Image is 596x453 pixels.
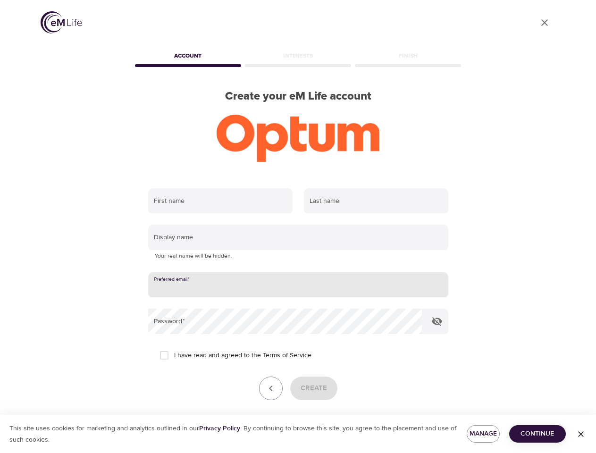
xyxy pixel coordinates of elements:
a: Privacy Policy [199,424,240,433]
a: close [533,11,556,34]
span: I have read and agreed to the [174,351,311,361]
img: logo [41,11,82,34]
img: Optum-logo-ora-RGB.png [217,115,379,162]
button: Continue [509,425,566,443]
a: Terms of Service [263,351,311,361]
h2: Create your eM Life account [133,90,463,103]
p: Your real name will be hidden. [155,252,442,261]
span: Manage [474,428,492,440]
button: Manage [467,425,500,443]
span: Continue [517,428,558,440]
